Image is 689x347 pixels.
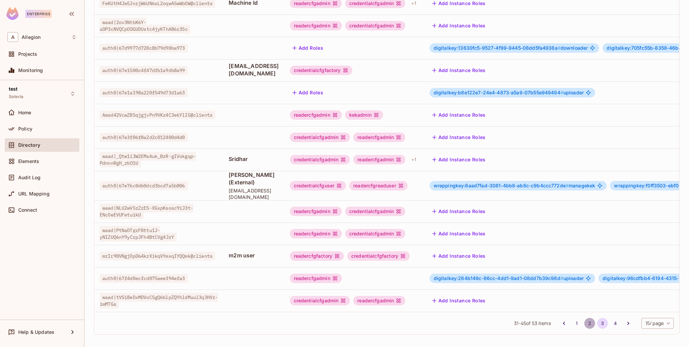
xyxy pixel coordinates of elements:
[430,154,488,165] button: Add Instance Roles
[560,90,563,95] span: #
[558,318,635,329] nav: pagination navigation
[100,133,188,142] span: auth0|67e3f06f8a2d2c012400d4d0
[434,275,563,281] span: digitalkey:264b149c-86cc-4dd1-9ad1-08dd7b39c98d
[100,18,190,33] span: waad|2ov3NtbK6Y-uOP3cNVQCpODGUDUstc4jyKThA86r3Sc
[18,207,37,213] span: Connect
[559,318,569,329] button: Go to previous page
[229,155,279,163] span: Sridhar
[290,66,352,75] div: credentialcfgfactory
[290,110,342,120] div: readercfgadmin
[18,159,39,164] span: Elements
[597,318,608,329] button: page 3
[290,251,344,261] div: readercfgfactory
[290,21,342,30] div: readercfgadmin
[290,87,326,98] button: Add Roles
[434,45,588,51] span: downloader
[100,44,188,52] span: auth0|67d9977d720c8b79d90ba973
[430,228,488,239] button: Add Instance Roles
[18,329,54,335] span: Help & Updates
[18,68,43,73] span: Monitoring
[584,318,595,329] button: Go to page 2
[18,175,41,180] span: Audit Log
[290,181,346,190] div: credentialcfguser
[430,206,488,217] button: Add Instance Roles
[290,133,350,142] div: credentialcfgadmin
[6,7,19,20] img: SReyMgAAAABJRU5ErkJggg==
[100,111,215,119] span: Awsd42VcwZ8SqjgjvPn9VKz4C3e6YlIG@clients
[18,110,31,115] span: Home
[229,187,279,200] span: [EMAIL_ADDRESS][DOMAIN_NAME]
[434,276,584,281] span: uploader
[430,20,488,31] button: Add Instance Roles
[353,155,405,164] div: readercfgadmin
[18,51,37,57] span: Projects
[100,293,218,308] span: waad|tVSi8eDxMDVoCSgQ6blpZQYhldMuul3q3HVz-imMTGs
[345,21,406,30] div: credentialcfgadmin
[409,154,418,165] div: + 1
[560,275,563,281] span: #
[345,207,406,216] div: credentialcfgadmin
[353,133,405,142] div: readercfgadmin
[558,45,561,51] span: #
[290,296,350,305] div: credentialcfgadmin
[345,110,383,120] div: kekadmin
[290,155,350,164] div: credentialcfgadmin
[18,191,50,196] span: URL Mapping
[434,183,569,188] span: wrappingkey:6aad7fad-3081-4bb8-ab8c-c9b4ccc772de
[100,204,193,219] span: waad|NLU2wV5zZrES-XGxpKsosc9iJ3t-ENcOeEVUFetuikU
[100,226,177,241] span: waad|PtNaDTgrF8ttu1J-yNIZUQ6nY9yCrpJFh4BtCVg4JzY
[514,320,551,327] span: 31 - 45 of 53 items
[9,86,18,92] span: test
[610,318,621,329] button: Go to page 4
[100,88,188,97] span: auth0|67e1a198a220f549d73d1a63
[434,90,584,95] span: uploader
[434,90,563,95] span: digitalkey:b8e122e7-24e4-4873-a5a9-07b55e949494
[290,274,342,283] div: readercfgadmin
[623,318,634,329] button: Go to next page
[430,65,488,76] button: Add Instance Roles
[100,152,196,167] span: waad|_Qtw1i3W2EMsAuk_BzR-gIVokgqp-PdnnnRgH_zbO1U
[100,274,188,283] span: auth0|67f4d0ecfcd075aee394efa3
[347,251,410,261] div: credentialcfgfactory
[641,318,674,329] div: 15 / page
[100,181,188,190] span: auth0|67e76c0d60dcd3bcd7a5b806
[25,10,52,18] div: Enterprise
[345,229,406,238] div: credentialcfgadmin
[229,62,279,77] span: [EMAIL_ADDRESS][DOMAIN_NAME]
[566,183,569,188] span: #
[100,66,188,75] span: auth0|67e1500c4f47dfb1a9db8a99
[290,229,342,238] div: readercfgadmin
[430,110,488,120] button: Add Instance Roles
[229,171,279,186] span: [PERSON_NAME] (External)
[100,252,215,260] span: mrIr90VNgjOpD64kzXikqVYmxqIYQQmk@clients
[229,252,279,259] span: m2m user
[18,126,32,132] span: Policy
[349,181,408,190] div: readercfgreaduser
[430,132,488,143] button: Add Instance Roles
[18,142,40,148] span: Directory
[571,318,582,329] button: Go to page 1
[290,43,326,53] button: Add Roles
[434,183,595,188] span: managekek
[430,251,488,261] button: Add Instance Roles
[7,32,18,42] span: A
[22,34,41,40] span: Workspace: Allegion
[434,45,561,51] span: digitalkey:13630fc5-9527-4f99-9445-08dd5fa4936a
[430,295,488,306] button: Add Instance Roles
[9,94,23,99] span: Soteria
[290,207,342,216] div: readercfgadmin
[353,296,405,305] div: readercfgadmin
